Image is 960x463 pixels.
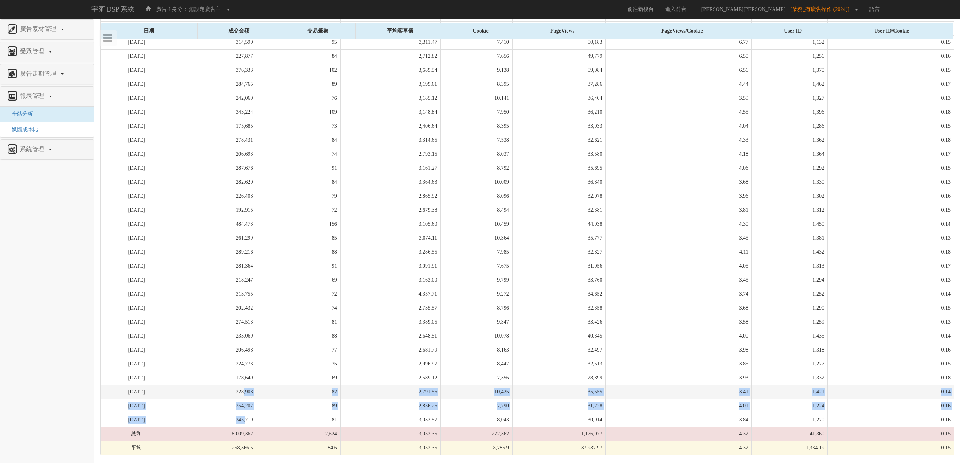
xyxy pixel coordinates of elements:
td: 3.81 [605,203,751,217]
td: [DATE] [101,245,172,259]
td: [DATE] [101,21,172,35]
div: PageViews [516,23,608,39]
td: 2,865.92 [340,189,440,203]
td: 9,347 [440,315,512,329]
td: 226,408 [172,189,256,203]
td: 86 [256,21,340,35]
div: 交易筆數 [280,23,355,39]
td: 75 [256,357,340,371]
td: [DATE] [101,77,172,91]
td: 3.59 [605,91,751,105]
td: 202,432 [172,301,256,315]
td: 2,793.15 [340,147,440,161]
div: Cookie [445,23,516,39]
td: 76 [256,91,340,105]
td: [DATE] [101,91,172,105]
td: 81 [256,413,340,427]
td: 33,933 [512,119,605,133]
td: 8,796 [440,301,512,315]
td: [DATE] [101,147,172,161]
td: 0.16 [827,399,954,413]
td: 32,827 [512,245,605,259]
span: 廣告走期管理 [18,70,60,77]
td: [DATE] [101,315,172,329]
td: 0.17 [827,77,954,91]
td: 33,580 [512,147,605,161]
td: 8,163 [440,343,512,357]
td: 3.45 [605,273,751,287]
td: 4.32 [605,427,751,441]
td: 8,009,362 [172,427,256,441]
td: 2,406.64 [340,119,440,133]
td: 242,069 [172,91,256,105]
td: 0.14 [827,385,954,399]
td: 6.77 [605,35,751,49]
td: [DATE] [101,329,172,343]
td: 484,473 [172,217,256,231]
td: 3,052.35 [340,427,440,441]
td: 3.41 [605,385,751,399]
td: 1,312 [752,203,828,217]
td: 4.05 [605,259,751,273]
td: [DATE] [101,371,172,385]
td: 1,435 [752,329,828,343]
td: 8,792 [440,161,512,175]
td: 4.04 [605,119,751,133]
td: 34,652 [512,287,605,301]
td: 1,450 [752,217,828,231]
td: 2,589.12 [340,371,440,385]
td: 8,395 [440,119,512,133]
td: 3,148.84 [340,105,440,119]
td: 178,649 [172,371,256,385]
div: User ID [756,23,830,39]
td: 0.13 [827,231,954,245]
td: 2,681.79 [340,343,440,357]
td: [DATE] [101,49,172,63]
td: 0.18 [827,133,954,147]
td: 0.16 [827,343,954,357]
td: 4.00 [605,329,751,343]
td: 2,735.57 [340,301,440,315]
td: 35,695 [512,161,605,175]
td: 4.89 [605,21,751,35]
td: 32,513 [512,357,605,371]
td: 88 [256,245,340,259]
td: 4.11 [605,245,751,259]
td: 72 [256,203,340,217]
td: 7,410 [440,35,512,49]
td: 3.68 [605,175,751,189]
td: 3.74 [605,287,751,301]
td: [DATE] [101,357,172,371]
td: 4.44 [605,77,751,91]
td: 3,364.63 [340,175,440,189]
td: [DATE] [101,301,172,315]
td: 102 [256,63,340,77]
td: 36,404 [512,91,605,105]
td: 31,228 [512,399,605,413]
td: 8,447 [440,357,512,371]
td: 280,237 [172,21,256,35]
td: 3,199.61 [340,77,440,91]
td: [DATE] [101,259,172,273]
td: 9,272 [440,287,512,301]
td: 1,259 [752,315,828,329]
span: 媒體成本比 [6,127,38,132]
td: 1,277 [752,357,828,371]
td: 1,292 [752,161,828,175]
td: 28,899 [512,371,605,385]
td: 1,256 [752,49,828,63]
td: 32,497 [512,343,605,357]
td: 0.13 [827,273,954,287]
td: 32,078 [512,189,605,203]
td: 1,313 [752,259,828,273]
td: 8,043 [440,413,512,427]
td: 228,908 [172,385,256,399]
td: 3.96 [605,189,751,203]
a: 系統管理 [6,144,88,156]
td: 7,675 [440,259,512,273]
td: [DATE] [101,63,172,77]
td: [DATE] [101,161,172,175]
td: 0.15 [827,161,954,175]
td: 8,395 [440,77,512,91]
td: 4.55 [605,105,751,119]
